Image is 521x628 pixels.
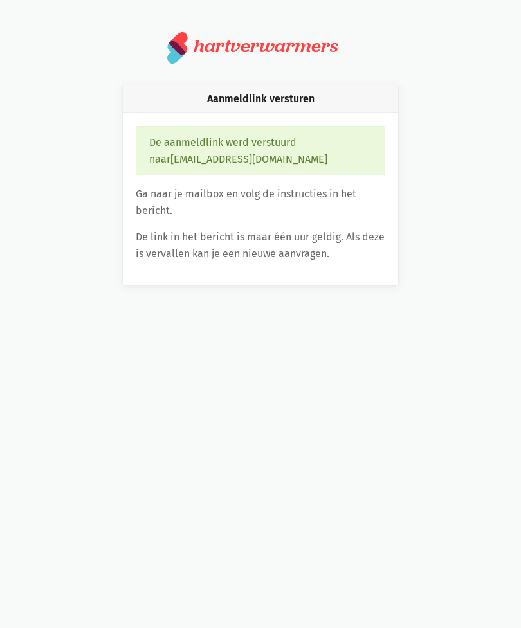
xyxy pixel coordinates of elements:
[123,85,398,113] div: Aanmeldlink versturen
[167,31,354,64] a: hartverwarmers
[167,31,188,64] img: logo.svg
[136,186,385,219] p: Ga naar je mailbox en volg de instructies in het bericht.
[194,36,338,57] div: hartverwarmers
[136,126,385,175] div: De aanmeldlink werd verstuurd naar [EMAIL_ADDRESS][DOMAIN_NAME]
[136,229,385,262] p: De link in het bericht is maar één uur geldig. Als deze is vervallen kan je een nieuwe aanvragen.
